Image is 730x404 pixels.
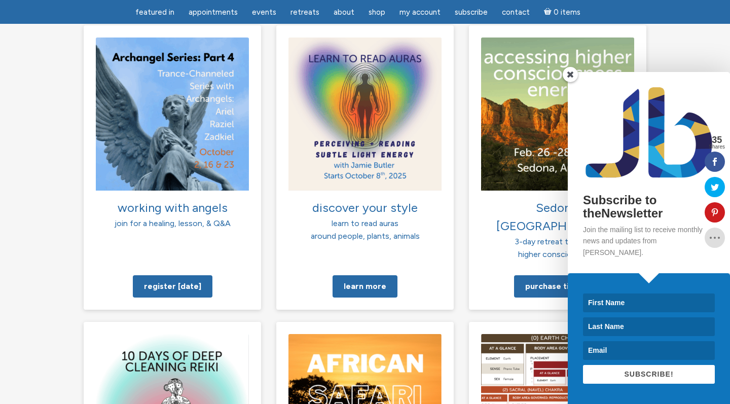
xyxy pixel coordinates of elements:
a: My Account [393,3,447,22]
h2: Subscribe to theNewsletter [583,194,715,221]
a: Subscribe [449,3,494,22]
input: First Name [583,293,715,312]
a: Retreats [284,3,325,22]
span: around people, plants, animals [311,231,420,241]
a: Shop [362,3,391,22]
a: Contact [496,3,536,22]
a: About [327,3,360,22]
span: working with angels [118,200,228,215]
p: Join the mailing list to receive monthly news and updates from [PERSON_NAME]. [583,224,715,258]
span: 0 items [554,9,580,16]
a: Learn more [333,275,397,298]
a: Events [246,3,282,22]
a: Cart0 items [538,2,587,22]
span: Subscribe [455,8,488,17]
a: featured in [129,3,180,22]
span: join for a healing, lesson, & Q&A [115,218,231,228]
span: Shares [709,144,725,150]
span: Contact [502,8,530,17]
span: My Account [399,8,441,17]
input: Email [583,341,715,360]
span: Retreats [290,8,319,17]
button: SUBSCRIBE! [583,365,715,384]
span: featured in [135,8,174,17]
span: Events [252,8,276,17]
a: Appointments [182,3,244,22]
input: Last Name [583,317,715,336]
span: discover your style [312,200,418,215]
span: Appointments [189,8,238,17]
a: Register [DATE] [133,275,212,298]
span: Shop [369,8,385,17]
span: learn to read auras [332,218,398,228]
span: SUBSCRIBE! [624,370,673,378]
i: Cart [544,8,554,17]
span: About [334,8,354,17]
span: 35 [709,135,725,144]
